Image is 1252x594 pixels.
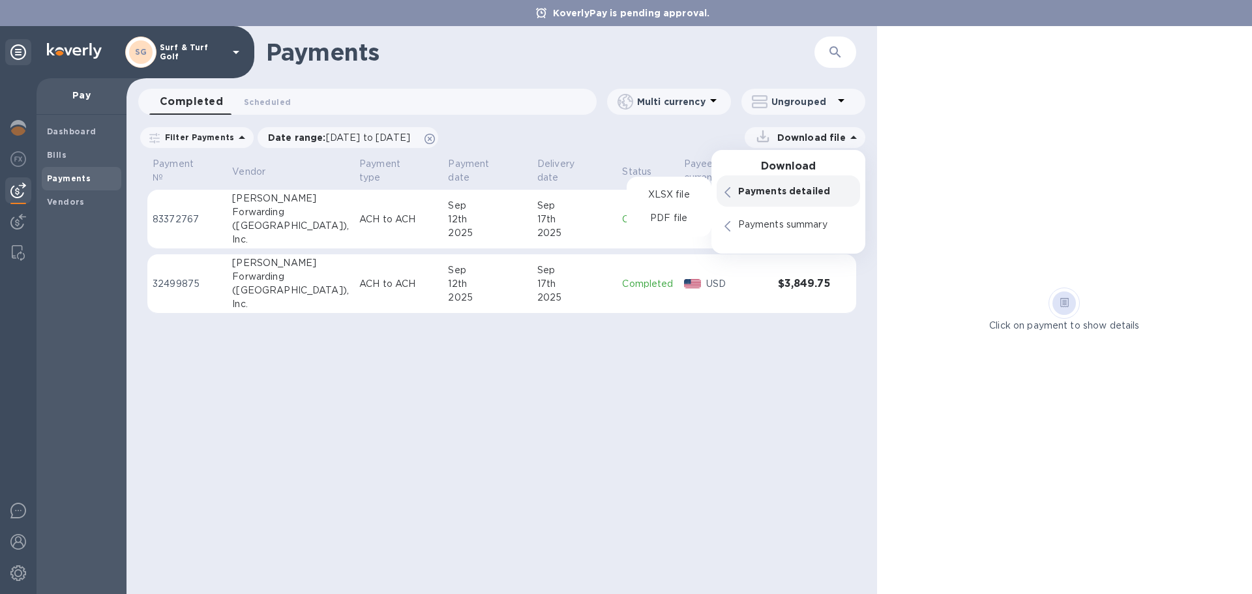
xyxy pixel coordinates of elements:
[448,157,526,185] span: Payment date
[47,173,91,183] b: Payments
[772,131,846,144] p: Download file
[448,213,526,226] div: 12th
[989,319,1139,333] p: Click on payment to show details
[537,213,612,226] div: 17th
[47,197,85,207] b: Vendors
[153,277,222,291] p: 32499875
[622,277,673,291] p: Completed
[448,263,526,277] div: Sep
[359,213,438,226] p: ACH to ACH
[684,157,768,185] span: Payee currency
[537,199,612,213] div: Sep
[537,157,595,185] p: Delivery date
[232,165,265,179] p: Vendor
[622,213,673,226] p: Completed
[778,278,830,290] h3: $3,849.75
[448,157,509,185] p: Payment date
[650,211,687,225] p: PDF file
[47,89,116,102] p: Pay
[268,131,417,144] p: Date range :
[546,7,717,20] p: KoverlyPay is pending approval.
[326,132,410,143] span: [DATE] to [DATE]
[47,150,67,160] b: Bills
[684,279,702,288] img: USD
[448,291,526,304] div: 2025
[47,126,97,136] b: Dashboard
[648,188,690,201] p: XLSX file
[537,157,612,185] span: Delivery date
[537,291,612,304] div: 2025
[711,160,865,173] h3: Download
[359,157,438,185] span: Payment type
[738,218,852,231] p: Payments summary
[160,132,234,143] p: Filter Payments
[537,263,612,277] div: Sep
[232,165,282,179] span: Vendor
[160,93,223,111] span: Completed
[232,270,349,284] div: Forwarding
[266,38,814,66] h1: Payments
[153,157,205,185] p: Payment №
[232,284,349,297] div: ([GEOGRAPHIC_DATA]),
[622,165,668,179] span: Status
[153,157,222,185] span: Payment №
[448,277,526,291] div: 12th
[153,213,222,226] p: 83372767
[258,127,438,148] div: Date range:[DATE] to [DATE]
[232,205,349,219] div: Forwarding
[684,157,751,185] p: Payee currency
[10,151,26,167] img: Foreign exchange
[359,157,421,185] p: Payment type
[537,226,612,240] div: 2025
[448,226,526,240] div: 2025
[232,233,349,246] div: Inc.
[359,277,438,291] p: ACH to ACH
[622,165,651,179] p: Status
[738,185,852,198] p: Payments detailed
[160,43,225,61] p: Surf & Turf Golf
[771,95,833,108] p: Ungrouped
[47,43,102,59] img: Logo
[5,39,31,65] div: Unpin categories
[448,199,526,213] div: Sep
[232,297,349,311] div: Inc.
[232,192,349,205] div: [PERSON_NAME]
[537,277,612,291] div: 17th
[232,219,349,233] div: ([GEOGRAPHIC_DATA]),
[706,277,767,291] p: USD
[232,256,349,270] div: [PERSON_NAME]
[637,95,706,108] p: Multi currency
[244,95,291,109] span: Scheduled
[135,47,147,57] b: SG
